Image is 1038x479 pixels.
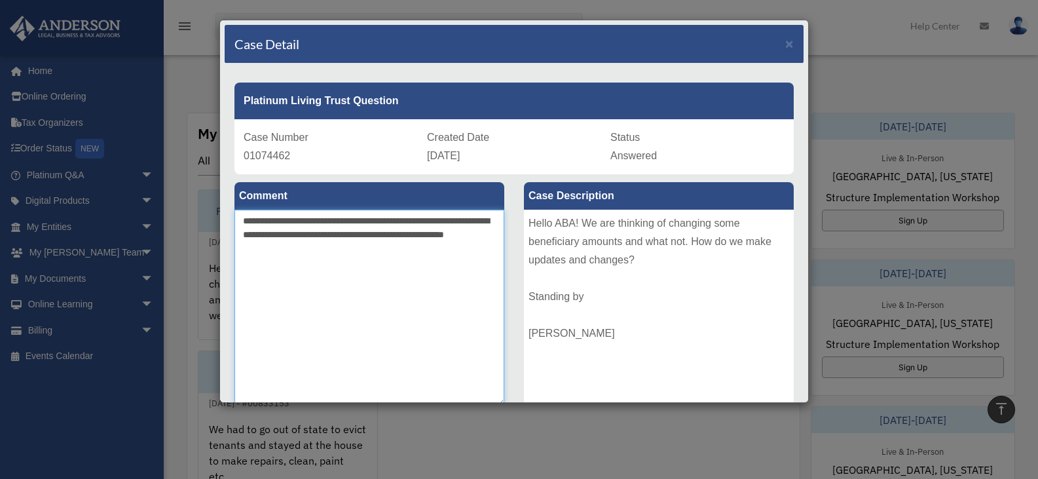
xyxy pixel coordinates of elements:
span: Status [610,132,640,143]
h4: Case Detail [234,35,299,53]
span: 01074462 [244,150,290,161]
label: Comment [234,182,504,210]
span: [DATE] [427,150,460,161]
label: Case Description [524,182,794,210]
span: Answered [610,150,657,161]
div: Hello ABA! We are thinking of changing some beneficiary amounts and what not. How do we make upda... [524,210,794,406]
span: × [785,36,794,51]
span: Created Date [427,132,489,143]
button: Close [785,37,794,50]
span: Case Number [244,132,308,143]
div: Platinum Living Trust Question [234,83,794,119]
